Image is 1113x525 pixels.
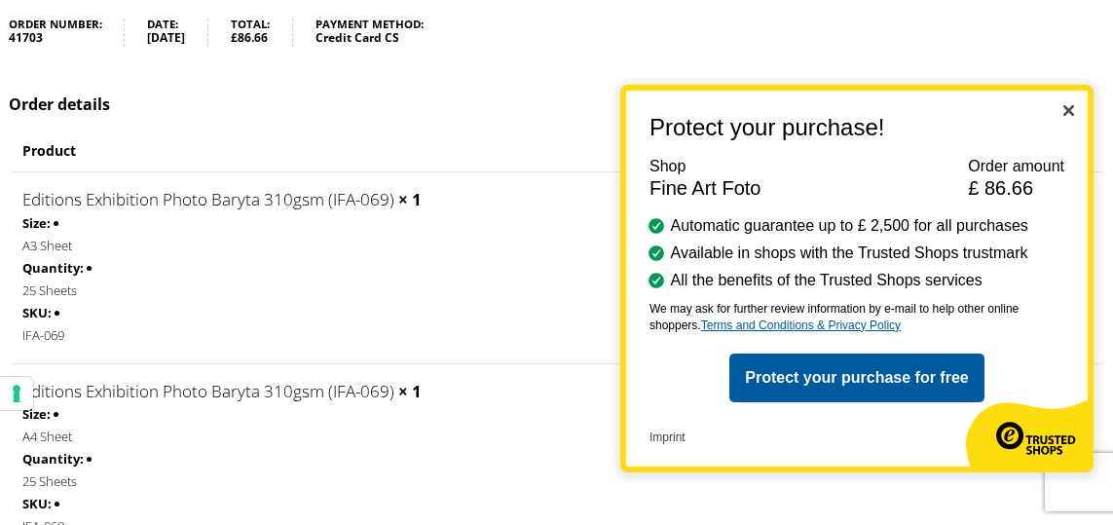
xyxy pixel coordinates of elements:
[671,217,1028,234] span: Automatic guarantee up to £ 2,500 for all purchases
[968,155,1064,178] div: Order amount
[968,178,1064,198] div: £ 86.66
[671,244,1065,272] li: Available in shops with the Trusted Shops trustmark
[22,324,641,347] p: IFA-069
[22,470,641,493] p: 25 Sheets
[22,380,394,402] a: Editions Exhibition Photo Baryta 310gsm (IFA-069)
[147,19,208,47] li: Date:
[9,19,126,47] li: Order number:
[626,114,1072,141] h1: Protect your purchase!
[701,319,901,332] a: Terms and Conditions & Privacy Policy
[649,302,1019,332] span: We may ask for further review information by e-mail to help other online shoppers.
[231,19,293,47] li: Total:
[22,448,84,470] strong: Quantity:
[231,29,268,46] bdi: 86.66
[996,422,1076,455] img: Trusted Shops logo
[22,235,641,257] p: A3 Sheet
[1063,104,1074,121] button: Close
[647,216,666,236] img: Benefit
[231,29,238,46] span: £
[729,354,983,402] button: Protect your purchase for free
[22,188,394,210] a: Editions Exhibition Photo Baryta 310gsm (IFA-069)
[647,271,666,290] img: Benefit
[147,29,185,47] strong: [DATE]
[649,178,761,198] div: Fine Art Foto
[22,493,52,515] strong: SKU:
[22,403,51,426] strong: Size:
[647,244,666,263] img: Benefit
[22,257,84,280] strong: Quantity:
[315,19,446,47] li: Payment method:
[11,131,652,169] th: Product
[22,280,641,302] p: 25 Sheets
[649,155,761,178] div: Shop
[9,29,102,47] strong: 41703
[22,212,51,235] strong: Size:
[649,431,686,444] a: Imprint
[22,426,641,448] p: A4 Sheet
[398,380,422,402] strong: × 1
[22,302,52,324] strong: SKU:
[671,272,1065,289] li: All the benefits of the Trusted Shops services
[398,188,422,210] strong: × 1
[315,29,424,47] strong: Credit Card CS
[9,94,1105,115] h2: Order details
